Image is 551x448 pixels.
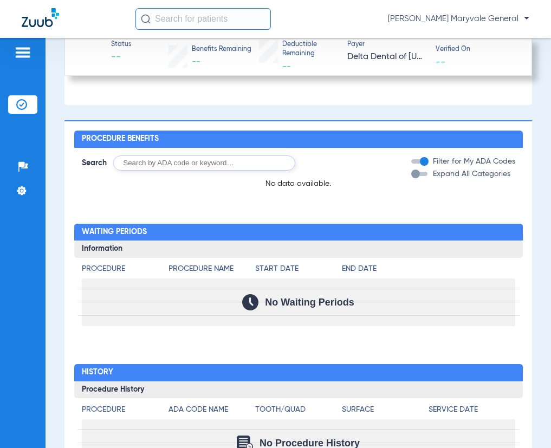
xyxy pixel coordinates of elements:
[282,62,291,71] span: --
[497,396,551,448] iframe: Chat Widget
[242,294,258,310] img: Calendar
[429,404,515,419] app-breakdown-title: Service Date
[433,170,510,178] span: Expand All Categories
[74,178,523,189] p: No data available.
[74,364,523,381] h2: History
[22,8,59,27] img: Zuub Logo
[282,40,338,59] span: Deductible Remaining
[168,263,255,278] app-breakdown-title: Procedure Name
[168,404,255,419] app-breakdown-title: ADA Code Name
[436,56,445,67] span: --
[388,14,529,24] span: [PERSON_NAME] Maryvale General
[111,40,132,50] span: Status
[74,381,523,399] h3: Procedure History
[431,156,515,167] label: Filter for My ADA Codes
[255,263,342,278] app-breakdown-title: Start Date
[168,404,255,415] h4: ADA Code Name
[436,46,515,55] span: Verified On
[255,404,342,415] h4: Tooth/Quad
[74,224,523,241] h2: Waiting Periods
[82,404,168,415] h4: Procedure
[168,263,255,275] h4: Procedure Name
[347,40,426,50] span: Payer
[342,263,515,278] app-breakdown-title: End Date
[111,51,132,64] span: --
[82,263,168,275] h4: Procedure
[74,131,523,148] h2: Procedure Benefits
[82,404,168,419] app-breakdown-title: Procedure
[255,263,342,275] h4: Start Date
[429,404,515,415] h4: Service Date
[82,158,107,168] span: Search
[342,404,429,419] app-breakdown-title: Surface
[113,155,295,171] input: Search by ADA code or keyword…
[82,263,168,278] app-breakdown-title: Procedure
[192,45,251,55] span: Benefits Remaining
[192,57,200,66] span: --
[347,51,426,64] span: Delta Dental of [US_STATE]
[342,404,429,415] h4: Surface
[74,241,523,258] h3: Information
[135,8,271,30] input: Search for patients
[265,297,354,308] span: No Waiting Periods
[14,46,31,59] img: hamburger-icon
[141,14,151,24] img: Search Icon
[255,404,342,419] app-breakdown-title: Tooth/Quad
[342,263,515,275] h4: End Date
